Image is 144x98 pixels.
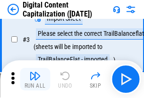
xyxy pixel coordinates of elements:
div: Run All [25,83,46,89]
button: Skip [80,68,110,90]
div: Digital Content Capitalization ([DATE]) [23,0,109,18]
div: Skip [90,83,102,89]
div: Import Sheet [45,13,83,24]
img: Settings menu [125,4,136,15]
img: Run All [29,70,41,82]
img: Support [113,6,120,13]
span: # 3 [23,36,30,43]
img: Skip [90,70,101,82]
img: Back [8,4,19,15]
img: Main button [118,72,133,87]
button: Run All [20,68,50,90]
div: TrailBalanceFlat - imported [36,54,110,65]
